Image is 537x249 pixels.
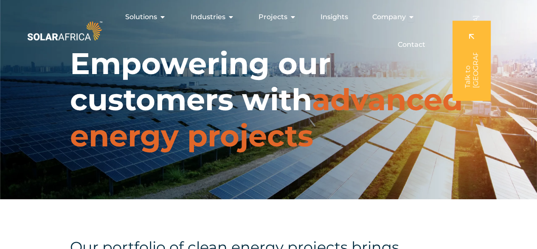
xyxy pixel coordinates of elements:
[397,40,425,50] a: Contact
[190,12,225,22] span: Industries
[104,9,432,53] nav: Menu
[320,12,348,22] a: Insights
[372,12,405,22] span: Company
[104,9,432,53] div: Menu Toggle
[70,46,467,154] h1: Empowering our customers with
[258,12,287,22] span: Projects
[125,12,157,22] span: Solutions
[70,81,463,154] span: advanced energy projects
